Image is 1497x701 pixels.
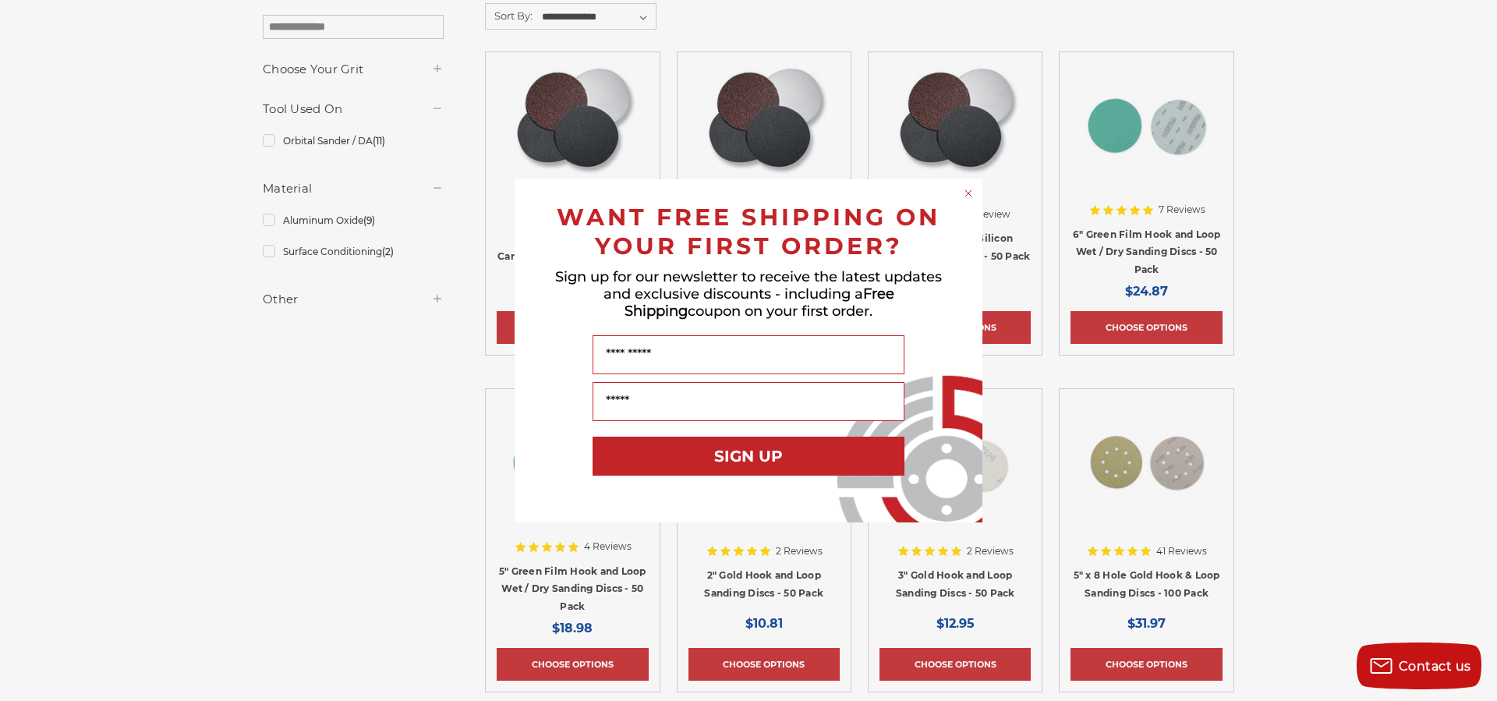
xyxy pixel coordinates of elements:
button: SIGN UP [593,437,904,476]
span: Sign up for our newsletter to receive the latest updates and exclusive discounts - including a co... [555,268,942,320]
button: Contact us [1357,643,1481,689]
span: Contact us [1399,659,1471,674]
button: Close dialog [961,186,976,201]
span: Free Shipping [625,285,894,320]
span: WANT FREE SHIPPING ON YOUR FIRST ORDER? [557,203,940,260]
